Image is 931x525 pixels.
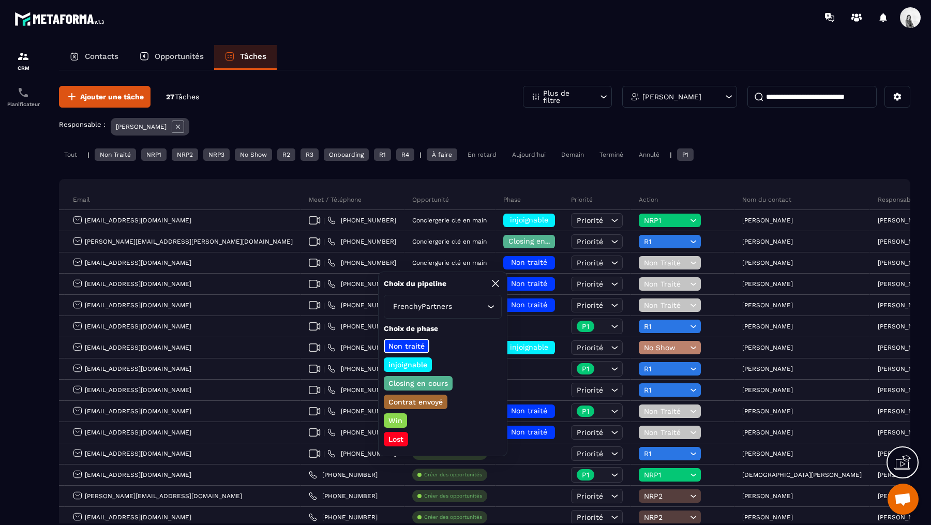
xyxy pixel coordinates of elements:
p: Conciergerie clé en main [412,238,487,245]
p: 27 [166,92,199,102]
p: Phase [503,196,521,204]
p: [PERSON_NAME] [878,471,928,478]
p: Tâches [240,52,266,61]
p: Créer des opportunités [424,492,482,500]
a: [PHONE_NUMBER] [327,343,396,352]
p: Nom du contact [742,196,791,204]
div: R3 [301,148,319,161]
div: R2 [277,148,295,161]
a: [PHONE_NUMBER] [327,386,396,394]
p: Responsable [878,196,917,204]
p: Closing en cours [387,378,449,388]
span: | [323,259,325,267]
a: schedulerschedulerPlanificateur [3,79,44,115]
span: Priorité [577,513,603,521]
p: [PERSON_NAME] [878,344,928,351]
p: [PERSON_NAME] [642,93,701,100]
span: | [323,450,325,458]
span: | [323,238,325,246]
span: | [323,429,325,437]
div: NRP1 [141,148,167,161]
p: | [670,151,672,158]
a: [PHONE_NUMBER] [327,259,396,267]
p: Conciergerie clé en main [412,217,487,224]
div: Terminé [594,148,628,161]
div: NRP3 [203,148,230,161]
p: [PERSON_NAME] [742,450,793,457]
p: CRM [3,65,44,71]
span: Ajouter une tâche [80,92,144,102]
span: Closing en cours [508,237,567,245]
p: [PERSON_NAME] [742,217,793,224]
a: [PHONE_NUMBER] [327,428,396,437]
p: [PERSON_NAME] [878,450,928,457]
div: Ouvrir le chat [888,484,919,515]
p: P1 [582,365,589,372]
div: À faire [427,148,457,161]
p: [PERSON_NAME] [878,259,928,266]
img: formation [17,50,29,63]
p: Créer des opportunités [424,514,482,521]
p: [PERSON_NAME] [878,323,928,330]
a: [PHONE_NUMBER] [327,280,396,288]
span: injoignable [510,343,548,351]
div: Annulé [634,148,665,161]
div: Aujourd'hui [507,148,551,161]
span: Priorité [577,449,603,458]
p: [PERSON_NAME] [878,514,928,521]
p: Win [387,415,404,426]
span: Priorité [577,216,603,224]
p: [PERSON_NAME] [878,238,928,245]
div: Search for option [384,295,502,319]
a: [PHONE_NUMBER] [327,237,396,246]
span: Priorité [577,428,603,437]
p: Non traité [387,341,426,351]
span: | [323,386,325,394]
p: [PERSON_NAME] [742,408,793,415]
span: | [323,344,325,352]
span: R1 [644,365,687,373]
span: | [323,302,325,309]
p: [PERSON_NAME] [742,280,793,288]
a: [PHONE_NUMBER] [309,471,378,479]
a: [PHONE_NUMBER] [327,216,396,224]
span: Priorité [577,386,603,394]
p: P1 [582,471,589,478]
p: Planificateur [3,101,44,107]
a: [PHONE_NUMBER] [327,365,396,373]
p: P1 [582,323,589,330]
p: Lost [387,434,405,444]
a: [PHONE_NUMBER] [327,322,396,331]
a: Opportunités [129,45,214,70]
span: Non traité [511,279,547,288]
p: | [419,151,422,158]
div: En retard [462,148,502,161]
p: Conciergerie clé en main [412,259,487,266]
p: Email [73,196,90,204]
p: [DEMOGRAPHIC_DATA][PERSON_NAME] [742,471,862,478]
span: | [323,408,325,415]
span: Non traité [511,407,547,415]
span: Priorité [577,343,603,352]
p: Contrat envoyé [387,397,444,407]
span: Non Traité [644,280,687,288]
a: [PHONE_NUMBER] [309,513,378,521]
a: [PHONE_NUMBER] [327,407,396,415]
a: [PHONE_NUMBER] [327,449,396,458]
p: [PERSON_NAME] [878,217,928,224]
a: [PHONE_NUMBER] [309,492,378,500]
p: Priorité [571,196,593,204]
span: R1 [644,386,687,394]
span: Non traité [511,301,547,309]
span: Priorité [577,301,603,309]
p: [PERSON_NAME] [878,408,928,415]
p: Contacts [85,52,118,61]
span: | [323,365,325,373]
span: R1 [644,322,687,331]
p: [PERSON_NAME] [742,429,793,436]
p: [PERSON_NAME] [742,365,793,372]
span: NRP2 [644,492,687,500]
p: Responsable : [59,121,106,128]
span: | [323,323,325,331]
p: Opportunité [412,196,449,204]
